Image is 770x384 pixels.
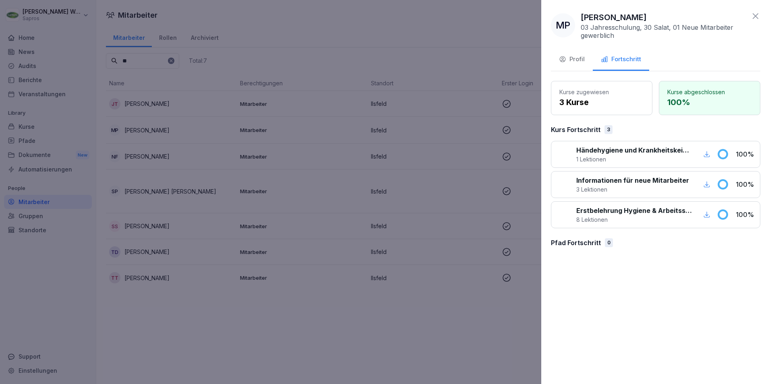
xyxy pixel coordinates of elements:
div: Profil [559,55,585,64]
p: Pfad Fortschritt [551,238,601,248]
p: 1 Lektionen [576,155,692,163]
p: Kurse zugewiesen [559,88,644,96]
div: MP [551,13,575,37]
p: Informationen für neue Mitarbeiter [576,175,689,185]
p: Kurse abgeschlossen [667,88,752,96]
p: 100 % [736,180,756,189]
div: 0 [605,238,613,247]
p: 03 Jahresschulung, 30 Salat, 01 Neue Mitarbeiter gewerblich [581,23,747,39]
p: 3 Lektionen [576,185,689,194]
button: Fortschritt [593,49,649,71]
button: Profil [551,49,593,71]
p: 100 % [736,210,756,219]
div: 3 [604,125,613,134]
p: [PERSON_NAME] [581,11,647,23]
p: Erstbelehrung Hygiene & Arbeitssicherheit [576,206,692,215]
p: 100 % [667,96,752,108]
p: 3 Kurse [559,96,644,108]
p: Kurs Fortschritt [551,125,600,134]
p: 8 Lektionen [576,215,692,224]
p: Händehygiene und Krankheitskeime [576,145,692,155]
p: 100 % [736,149,756,159]
div: Fortschritt [601,55,641,64]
